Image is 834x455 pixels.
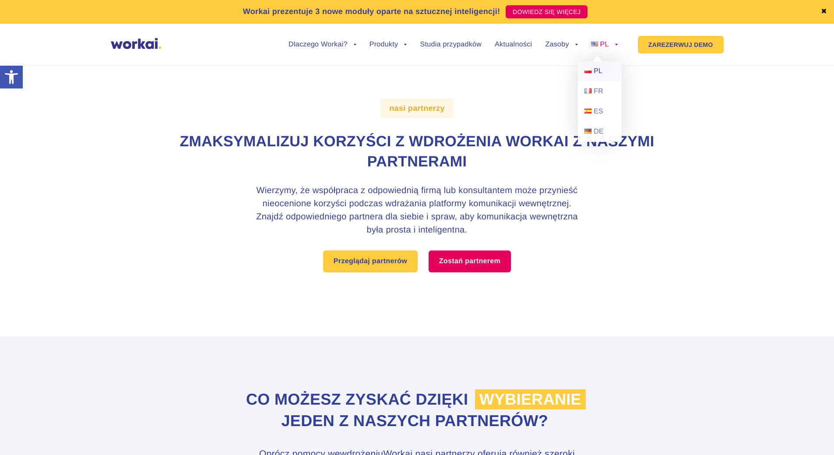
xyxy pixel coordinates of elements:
[821,8,827,15] a: ✖
[594,108,603,115] font: ES
[439,257,500,265] font: Zostań partnerem
[323,250,418,272] a: Przeglądaj partnerów
[578,122,622,142] a: DE
[389,104,445,113] font: nasi partnerzy
[369,41,398,48] font: Produkty
[594,67,602,75] font: PL
[594,128,604,135] font: DE
[545,41,569,48] font: Zasoby
[648,41,713,48] font: ZAREZERWUJ DEMO
[243,7,500,16] font: Workai prezentuje 3 nowe moduły oparte na sztucznej inteligencji!
[495,41,532,48] a: Aktualności
[594,88,603,95] font: FR
[479,390,581,408] font: wybieranie
[334,257,407,265] font: Przeglądaj partnerów
[179,133,654,170] font: Zmaksymalizuj korzyści z wdrożenia Workai z naszymi partnerami
[578,102,622,122] a: ES
[600,41,609,48] font: PL
[420,41,482,48] a: Studia przypadków
[578,81,622,102] a: FR
[369,41,407,48] a: Produkty
[513,8,581,15] font: DOWIEDZ SIĘ WIĘCEJ
[256,186,578,235] font: Wierzymy, że współpraca z odpowiednią firmą lub konsultantem może przynieść nieocenione korzyści ...
[246,390,468,408] font: Co możesz zyskać dzięki
[282,412,549,430] font: jeden z naszych partnerów?
[289,41,348,48] font: Dlaczego Workai?
[578,61,622,81] a: PL
[429,250,511,272] a: Zostań partnerem
[638,36,724,53] a: ZAREZERWUJ DEMO
[506,5,588,18] a: DOWIEDZ SIĘ WIĘCEJ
